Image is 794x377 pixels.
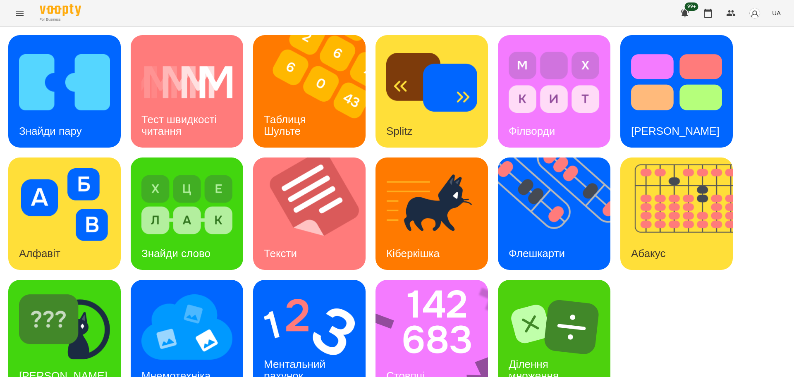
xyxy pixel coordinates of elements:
[253,157,376,270] img: Тексти
[620,35,733,148] a: Тест Струпа[PERSON_NAME]
[8,157,121,270] a: АлфавітАлфавіт
[253,35,376,148] img: Таблиця Шульте
[19,291,110,363] img: Знайди Кіберкішку
[253,157,366,270] a: ТекстиТексти
[141,168,232,241] img: Знайди слово
[386,247,440,260] h3: Кіберкішка
[620,157,733,270] a: АбакусАбакус
[631,247,665,260] h3: Абакус
[498,157,610,270] a: ФлешкартиФлешкарти
[386,125,413,137] h3: Splitz
[141,291,232,363] img: Мнемотехніка
[749,7,761,19] img: avatar_s.png
[19,125,82,137] h3: Знайди пару
[264,291,355,363] img: Ментальний рахунок
[40,17,81,22] span: For Business
[509,46,600,119] img: Філворди
[131,157,243,270] a: Знайди словоЗнайди слово
[253,35,366,148] a: Таблиця ШультеТаблиця Шульте
[131,35,243,148] a: Тест швидкості читанняТест швидкості читання
[375,157,488,270] a: КіберкішкаКіберкішка
[769,5,784,21] button: UA
[19,247,60,260] h3: Алфавіт
[19,168,110,241] img: Алфавіт
[509,125,555,137] h3: Філворди
[386,168,477,241] img: Кіберкішка
[631,46,722,119] img: Тест Струпа
[141,247,210,260] h3: Знайди слово
[620,157,743,270] img: Абакус
[40,4,81,16] img: Voopty Logo
[264,113,309,137] h3: Таблиця Шульте
[264,247,297,260] h3: Тексти
[386,46,477,119] img: Splitz
[10,3,30,23] button: Menu
[498,157,621,270] img: Флешкарти
[498,35,610,148] a: ФілвордиФілворди
[141,113,220,137] h3: Тест швидкості читання
[772,9,781,17] span: UA
[631,125,720,137] h3: [PERSON_NAME]
[509,291,600,363] img: Ділення множення
[8,35,121,148] a: Знайди паруЗнайди пару
[375,35,488,148] a: SplitzSplitz
[685,2,698,11] span: 99+
[141,46,232,119] img: Тест швидкості читання
[19,46,110,119] img: Знайди пару
[509,247,565,260] h3: Флешкарти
